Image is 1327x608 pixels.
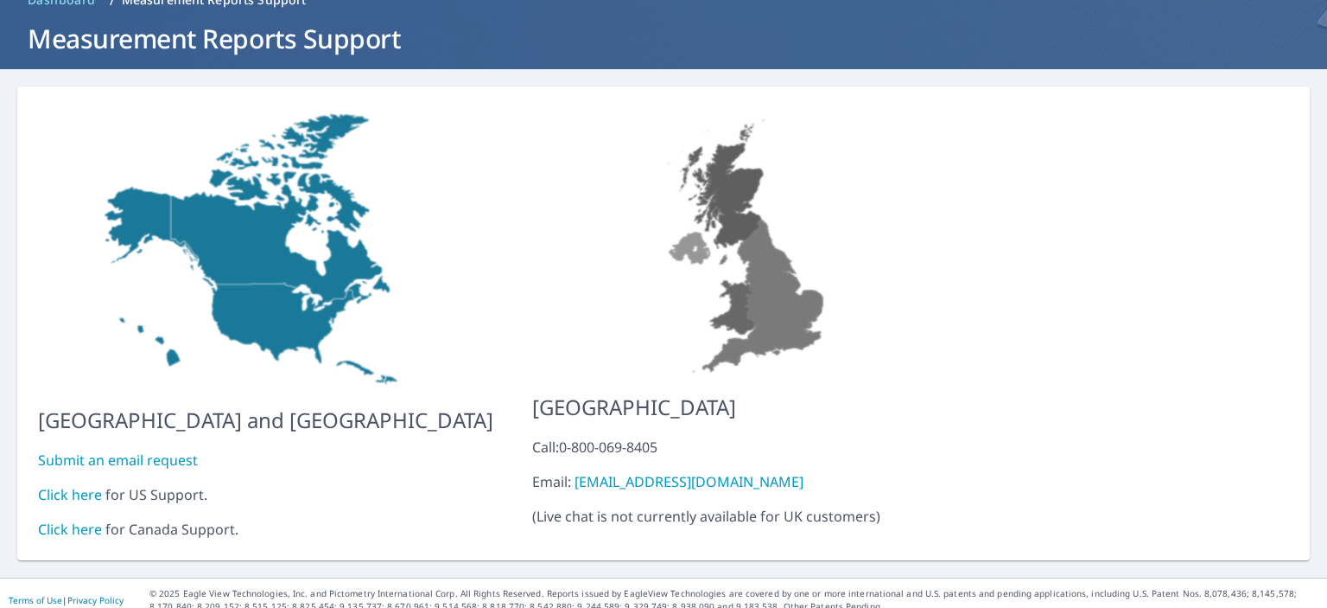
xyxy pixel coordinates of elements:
p: | [9,595,124,605]
a: Privacy Policy [67,594,124,606]
p: [GEOGRAPHIC_DATA] [532,392,967,423]
div: Email: [532,471,967,492]
div: for Canada Support. [38,519,493,540]
img: US-MAP [38,107,493,391]
a: Terms of Use [9,594,62,606]
div: Call: 0-800-069-8405 [532,437,967,458]
p: ( Live chat is not currently available for UK customers ) [532,437,967,527]
a: Click here [38,485,102,504]
a: [EMAIL_ADDRESS][DOMAIN_NAME] [575,472,803,491]
a: Click here [38,520,102,539]
div: for US Support. [38,484,493,505]
h1: Measurement Reports Support [21,21,1306,56]
img: US-MAP [532,107,967,378]
p: [GEOGRAPHIC_DATA] and [GEOGRAPHIC_DATA] [38,405,493,436]
a: Submit an email request [38,451,198,470]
